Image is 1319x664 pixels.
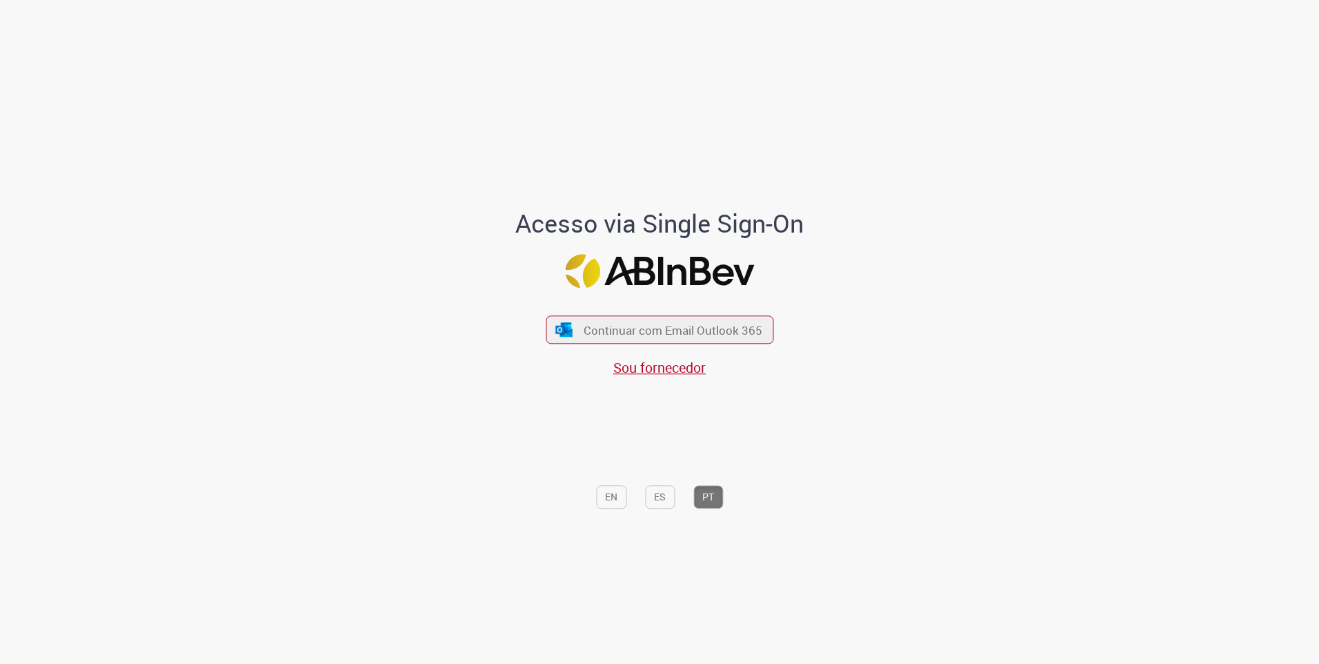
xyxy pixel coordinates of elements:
span: Continuar com Email Outlook 365 [584,322,762,338]
img: ícone Azure/Microsoft 360 [555,322,574,337]
button: ES [645,485,675,509]
a: Sou fornecedor [613,359,706,378]
img: Logo ABInBev [565,254,754,288]
h1: Acesso via Single Sign-On [468,211,851,238]
button: ícone Azure/Microsoft 360 Continuar com Email Outlook 365 [546,315,773,344]
button: EN [596,485,626,509]
button: PT [693,485,723,509]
